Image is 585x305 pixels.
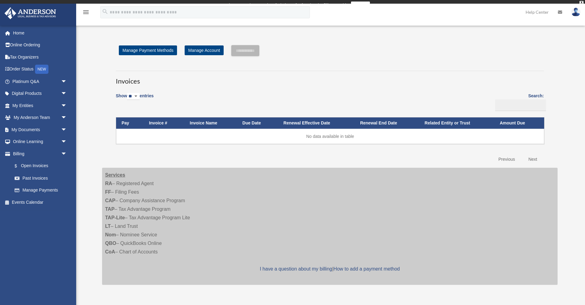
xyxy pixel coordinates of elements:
a: My Anderson Teamarrow_drop_down [4,112,76,124]
a: $Open Invoices [9,160,70,172]
a: survey [351,2,370,9]
strong: CAP [105,198,115,203]
th: Invoice Name: activate to sort column ascending [184,117,237,129]
div: – Registered Agent – Filing Fees – Company Assistance Program – Tax Advantage Program – Tax Advan... [102,168,558,285]
img: Anderson Advisors Platinum Portal [3,7,58,19]
i: search [102,8,108,15]
strong: Services [105,172,125,178]
input: Search: [495,99,546,111]
a: Order StatusNEW [4,63,76,76]
th: Invoice #: activate to sort column ascending [144,117,184,129]
a: menu [82,11,90,16]
span: arrow_drop_down [61,112,73,124]
span: arrow_drop_down [61,88,73,100]
a: Next [524,153,542,166]
a: Manage Account [185,45,224,55]
img: User Pic [571,8,580,16]
a: My Documentsarrow_drop_down [4,124,76,136]
a: How to add a payment method [333,266,400,271]
a: I have a question about my billing [260,266,332,271]
select: Showentries [127,93,140,100]
a: Platinum Q&Aarrow_drop_down [4,75,76,88]
strong: FF [105,189,111,195]
span: arrow_drop_down [61,75,73,88]
a: Manage Payment Methods [119,45,177,55]
a: Online Learningarrow_drop_down [4,136,76,148]
span: arrow_drop_down [61,148,73,160]
a: Billingarrow_drop_down [4,148,73,160]
span: arrow_drop_down [61,99,73,112]
h3: Invoices [116,71,544,86]
th: Due Date: activate to sort column ascending [237,117,278,129]
a: Tax Organizers [4,51,76,63]
p: | [105,265,555,273]
strong: Nom [105,232,116,237]
strong: RA [105,181,112,186]
label: Search: [493,92,544,111]
a: Home [4,27,76,39]
strong: TAP-Lite [105,215,125,220]
th: Related Entity or Trust: activate to sort column ascending [419,117,495,129]
div: Get a chance to win 6 months of Platinum for free just by filling out this [215,2,348,9]
th: Renewal Effective Date: activate to sort column ascending [278,117,355,129]
div: close [580,1,583,5]
span: $ [18,162,21,170]
strong: CoA [105,249,115,254]
td: No data available in table [116,129,544,144]
th: Pay: activate to sort column descending [116,117,144,129]
a: Online Ordering [4,39,76,51]
th: Amount Due: activate to sort column ascending [494,117,544,129]
a: Past Invoices [9,172,73,184]
strong: LT [105,224,111,229]
strong: TAP [105,206,115,212]
strong: QBO [105,241,116,246]
div: NEW [35,65,48,74]
label: Show entries [116,92,154,106]
a: Manage Payments [9,184,73,196]
a: My Entitiesarrow_drop_down [4,99,76,112]
a: Previous [494,153,519,166]
th: Renewal End Date: activate to sort column ascending [355,117,419,129]
i: menu [82,9,90,16]
a: Events Calendar [4,196,76,208]
a: Digital Productsarrow_drop_down [4,88,76,100]
span: arrow_drop_down [61,124,73,136]
span: arrow_drop_down [61,136,73,148]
